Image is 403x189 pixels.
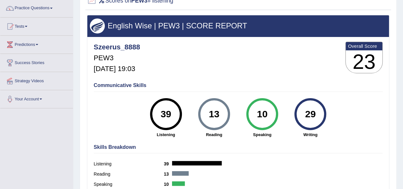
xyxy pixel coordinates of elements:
[0,18,73,33] a: Tests
[164,171,172,177] b: 13
[94,161,164,167] label: Listening
[299,101,322,127] div: 29
[0,54,73,70] a: Success Stories
[346,50,382,73] h3: 23
[193,132,235,138] strong: Reading
[94,181,164,188] label: Speaking
[241,132,283,138] strong: Speaking
[250,101,274,127] div: 10
[0,36,73,52] a: Predictions
[94,144,383,150] h4: Skills Breakdown
[145,132,187,138] strong: Listening
[94,65,140,73] h5: [DATE] 19:03
[202,101,226,127] div: 13
[348,43,380,49] b: Overall Score
[94,43,140,51] h4: Szeerus_8888
[154,101,177,127] div: 39
[0,72,73,88] a: Strategy Videos
[164,161,172,166] b: 39
[94,83,383,88] h4: Communicative Skills
[90,22,386,30] h3: English Wise | PEW3 | SCORE REPORT
[290,132,331,138] strong: Writing
[0,90,73,106] a: Your Account
[94,54,140,62] h5: PEW3
[164,182,172,187] b: 10
[94,171,164,178] label: Reading
[90,18,105,33] img: wings.png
